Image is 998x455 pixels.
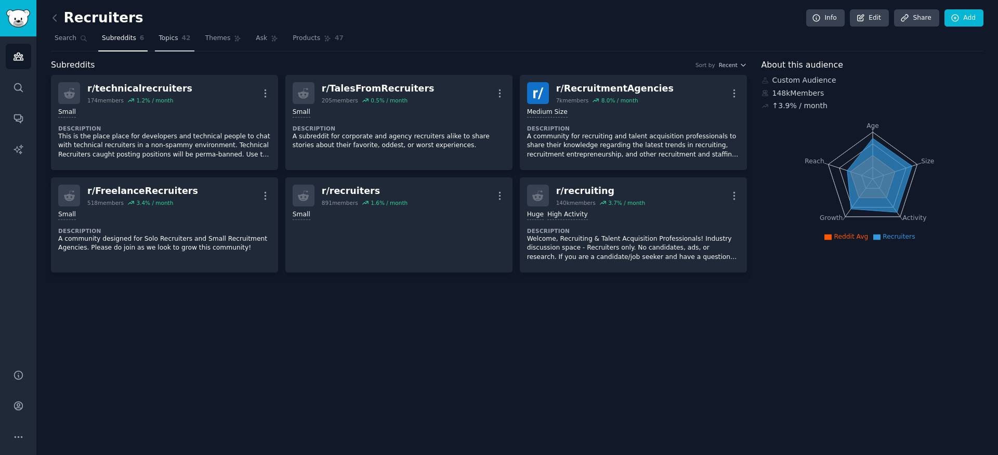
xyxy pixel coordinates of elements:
div: r/ recruiters [322,185,408,198]
div: 3.4 % / month [136,199,173,206]
tspan: Reach [805,157,824,164]
div: 148k Members [761,88,984,99]
a: r/recruiting140kmembers3.7% / monthHugeHigh ActivityDescriptionWelcome, Recruiting & Talent Acqui... [520,177,747,272]
a: Ask [252,30,282,51]
tspan: Growth [820,214,843,222]
a: Subreddits6 [98,30,148,51]
tspan: Age [866,122,879,129]
div: 205 members [322,97,358,104]
div: 0.5 % / month [371,97,408,104]
div: Custom Audience [761,75,984,86]
div: r/ TalesFromRecruiters [322,82,435,95]
p: This is the place place for developers and technical people to chat with technical recruiters in ... [58,132,271,160]
a: r/FreelanceRecruiters518members3.4% / monthSmallDescriptionA community designed for Solo Recruite... [51,177,278,272]
div: 1.6 % / month [371,199,408,206]
a: Info [806,9,845,27]
dt: Description [527,125,740,132]
span: Reddit Avg [834,233,868,240]
div: 174 members [87,97,124,104]
span: 42 [182,34,191,43]
a: Topics42 [155,30,194,51]
div: Small [293,108,310,118]
div: High Activity [547,210,588,220]
div: Sort by [695,61,715,69]
span: 47 [335,34,344,43]
div: 891 members [322,199,358,206]
div: ↑ 3.9 % / month [772,100,828,111]
dt: Description [58,227,271,235]
a: Themes [202,30,245,51]
div: 140k members [556,199,596,206]
img: GummySearch logo [6,9,30,28]
a: r/TalesFromRecruiters205members0.5% / monthSmallDescriptionA subreddit for corporate and agency r... [285,75,513,170]
div: r/ FreelanceRecruiters [87,185,198,198]
span: Ask [256,34,267,43]
span: Subreddits [102,34,136,43]
span: Search [55,34,76,43]
a: r/technicalrecruiters174members1.2% / monthSmallDescriptionThis is the place place for developers... [51,75,278,170]
p: A community for recruiting and talent acquisition professionals to share their knowledge regardin... [527,132,740,160]
div: r/ RecruitmentAgencies [556,82,674,95]
span: Subreddits [51,59,95,72]
a: Products47 [289,30,347,51]
span: Topics [159,34,178,43]
span: Recruiters [883,233,915,240]
dt: Description [527,227,740,235]
a: Edit [850,9,889,27]
div: r/ recruiting [556,185,645,198]
div: Medium Size [527,108,568,118]
dt: Description [58,125,271,132]
a: Add [944,9,983,27]
div: 3.7 % / month [608,199,645,206]
span: Themes [205,34,231,43]
a: Search [51,30,91,51]
div: 1.2 % / month [136,97,173,104]
div: Huge [527,210,544,220]
p: A community designed for Solo Recruiters and Small Recruitment Agencies. Please do join as we loo... [58,235,271,253]
dt: Description [293,125,505,132]
span: 6 [140,34,145,43]
div: Small [58,108,76,118]
div: 7k members [556,97,589,104]
span: Recent [719,61,738,69]
button: Recent [719,61,747,69]
span: Products [293,34,320,43]
div: Small [58,210,76,220]
a: Share [894,9,939,27]
tspan: Size [921,157,934,164]
a: RecruitmentAgenciesr/RecruitmentAgencies7kmembers8.0% / monthMedium SizeDescriptionA community fo... [520,75,747,170]
div: 8.0 % / month [601,97,638,104]
div: r/ technicalrecruiters [87,82,192,95]
h2: Recruiters [51,10,143,27]
p: Welcome, Recruiting & Talent Acquisition Professionals! Industry discussion space - Recruiters on... [527,235,740,262]
p: A subreddit for corporate and agency recruiters alike to share stories about their favorite, odde... [293,132,505,150]
span: About this audience [761,59,843,72]
tspan: Activity [902,214,926,222]
a: r/recruiters891members1.6% / monthSmall [285,177,513,272]
div: Small [293,210,310,220]
div: 518 members [87,199,124,206]
img: RecruitmentAgencies [527,82,549,104]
